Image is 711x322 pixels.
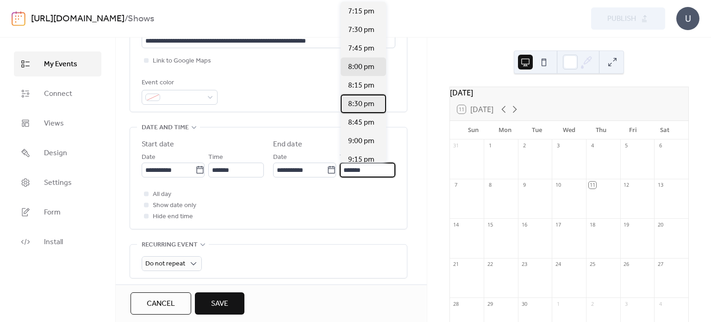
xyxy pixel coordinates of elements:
span: 8:00 pm [348,62,374,73]
div: 5 [623,142,630,149]
b: / [125,10,128,28]
div: Tue [521,121,553,139]
span: My Events [44,59,77,70]
div: 1 [486,142,493,149]
span: 7:45 pm [348,43,374,54]
span: Save [211,298,228,309]
span: Time [208,152,223,163]
div: 3 [623,300,630,307]
span: Form [44,207,61,218]
span: Recurring event [142,240,198,251]
span: Views [44,118,64,129]
div: Wed [553,121,585,139]
span: Hide end time [153,211,193,222]
span: All day [153,189,171,200]
div: 16 [521,221,528,228]
img: logo [12,11,25,26]
div: Fri [617,121,649,139]
div: 6 [657,142,664,149]
a: My Events [14,51,101,76]
span: 9:15 pm [348,154,374,165]
div: 3 [555,142,561,149]
a: Install [14,229,101,254]
div: 2 [589,300,596,307]
span: Install [44,237,63,248]
span: Connect [44,88,72,100]
div: 11 [589,182,596,189]
div: 28 [453,300,460,307]
span: 9:00 pm [348,136,374,147]
div: 18 [589,221,596,228]
span: Design [44,148,67,159]
div: [DATE] [450,87,688,98]
div: Sat [649,121,681,139]
button: Cancel [131,292,191,315]
button: Save [195,292,244,315]
div: 21 [453,261,460,268]
div: 23 [521,261,528,268]
a: Views [14,111,101,136]
a: Form [14,200,101,225]
span: 7:15 pm [348,6,374,17]
div: Mon [489,121,521,139]
div: 31 [453,142,460,149]
div: 8 [486,182,493,189]
div: 27 [657,261,664,268]
div: 9 [521,182,528,189]
div: U [676,7,699,30]
div: 24 [555,261,561,268]
div: Sun [457,121,489,139]
div: 10 [555,182,561,189]
a: Design [14,140,101,165]
span: Do not repeat [145,258,185,270]
div: 25 [589,261,596,268]
div: End date [273,139,302,150]
div: 4 [589,142,596,149]
div: 29 [486,300,493,307]
div: 15 [486,221,493,228]
div: Start date [142,139,174,150]
span: 7:30 pm [348,25,374,36]
div: Thu [585,121,617,139]
span: Date [142,152,156,163]
span: Date and time [142,122,189,133]
div: 26 [623,261,630,268]
a: Connect [14,81,101,106]
a: Settings [14,170,101,195]
div: 1 [555,300,561,307]
div: 2 [521,142,528,149]
div: 19 [623,221,630,228]
span: Show date only [153,200,196,211]
div: 14 [453,221,460,228]
a: [URL][DOMAIN_NAME] [31,10,125,28]
div: 7 [453,182,460,189]
span: 8:15 pm [348,80,374,91]
span: Link to Google Maps [153,56,211,67]
span: Time [340,152,355,163]
div: 17 [555,221,561,228]
div: 30 [521,300,528,307]
span: Date [273,152,287,163]
div: 13 [657,182,664,189]
span: 8:45 pm [348,117,374,128]
div: 20 [657,221,664,228]
div: 12 [623,182,630,189]
span: Settings [44,177,72,189]
b: Shows [128,10,154,28]
span: 8:30 pm [348,99,374,110]
div: 22 [486,261,493,268]
div: Event color [142,77,216,88]
span: Cancel [147,298,175,309]
div: 4 [657,300,664,307]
